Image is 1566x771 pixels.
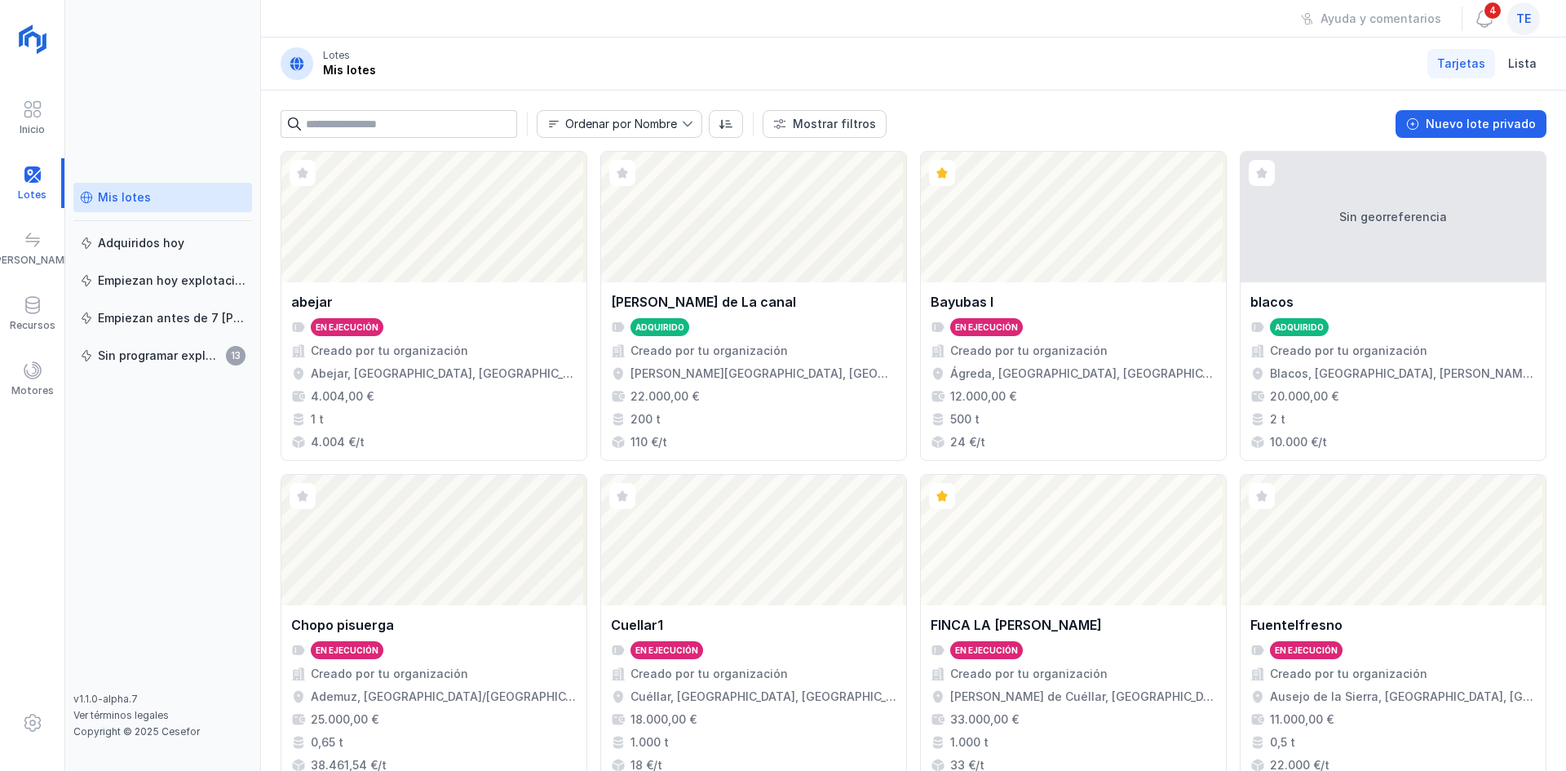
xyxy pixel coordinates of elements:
[98,273,246,289] div: Empiezan hoy explotación
[12,19,53,60] img: logoRight.svg
[950,434,985,450] div: 24 €/t
[1270,366,1536,382] div: Blacos, [GEOGRAPHIC_DATA], [PERSON_NAME][GEOGRAPHIC_DATA][PERSON_NAME], [GEOGRAPHIC_DATA]
[73,709,169,721] a: Ver términos legales
[281,151,587,461] a: abejarEn ejecuciónCreado por tu organizaciónAbejar, [GEOGRAPHIC_DATA], [GEOGRAPHIC_DATA][PERSON_N...
[630,711,697,728] div: 18.000,00 €
[10,319,55,332] div: Recursos
[600,151,907,461] a: [PERSON_NAME] de La canalAdquiridoCreado por tu organización[PERSON_NAME][GEOGRAPHIC_DATA], [GEOG...
[1275,645,1338,656] div: En ejecución
[611,615,663,635] div: Cuellar1
[1270,343,1427,359] div: Creado por tu organización
[950,366,1216,382] div: Ágreda, [GEOGRAPHIC_DATA], [GEOGRAPHIC_DATA][PERSON_NAME], [GEOGRAPHIC_DATA]
[323,62,376,78] div: Mis lotes
[73,725,252,738] div: Copyright © 2025 Cesefor
[1241,152,1546,282] div: Sin georreferencia
[311,666,468,682] div: Creado por tu organización
[537,111,682,137] span: Nombre
[1270,711,1334,728] div: 11.000,00 €
[611,292,796,312] div: [PERSON_NAME] de La canal
[950,689,1216,705] div: [PERSON_NAME] de Cuéllar, [GEOGRAPHIC_DATA], [GEOGRAPHIC_DATA][PERSON_NAME], [GEOGRAPHIC_DATA]
[1516,11,1531,27] span: te
[1270,388,1338,405] div: 20.000,00 €
[630,434,667,450] div: 110 €/t
[763,110,887,138] button: Mostrar filtros
[1270,689,1536,705] div: Ausejo de la Sierra, [GEOGRAPHIC_DATA], [GEOGRAPHIC_DATA][PERSON_NAME], [GEOGRAPHIC_DATA]
[630,411,661,428] div: 200 t
[73,304,252,333] a: Empiezan antes de 7 [PERSON_NAME]
[1270,666,1427,682] div: Creado por tu organización
[316,321,378,333] div: En ejecución
[98,189,151,206] div: Mis lotes
[20,123,45,136] div: Inicio
[323,49,350,62] div: Lotes
[311,711,378,728] div: 25.000,00 €
[98,310,246,326] div: Empiezan antes de 7 [PERSON_NAME]
[291,292,333,312] div: abejar
[950,388,1016,405] div: 12.000,00 €
[793,116,876,132] div: Mostrar filtros
[1426,116,1536,132] div: Nuevo lote privado
[1508,55,1537,72] span: Lista
[950,711,1019,728] div: 33.000,00 €
[73,183,252,212] a: Mis lotes
[11,384,54,397] div: Motores
[1250,615,1343,635] div: Fuentelfresno
[311,411,324,428] div: 1 t
[311,343,468,359] div: Creado por tu organización
[1240,151,1546,461] a: Sin georreferenciablacosAdquiridoCreado por tu organizaciónBlacos, [GEOGRAPHIC_DATA], [PERSON_NAM...
[1427,49,1495,78] a: Tarjetas
[1483,1,1502,20] span: 4
[931,615,1102,635] div: FINCA LA [PERSON_NAME]
[73,228,252,258] a: Adquiridos hoy
[630,689,896,705] div: Cuéllar, [GEOGRAPHIC_DATA], [GEOGRAPHIC_DATA][PERSON_NAME], [GEOGRAPHIC_DATA]
[955,321,1018,333] div: En ejecución
[1270,411,1285,428] div: 2 t
[226,346,246,366] span: 13
[311,388,374,405] div: 4.004,00 €
[73,341,252,370] a: Sin programar explotación13
[950,411,980,428] div: 500 t
[565,118,677,130] div: Ordenar por Nombre
[1290,5,1452,33] button: Ayuda y comentarios
[316,645,378,656] div: En ejecución
[630,666,788,682] div: Creado por tu organización
[635,645,698,656] div: En ejecución
[311,366,577,382] div: Abejar, [GEOGRAPHIC_DATA], [GEOGRAPHIC_DATA][PERSON_NAME], [GEOGRAPHIC_DATA]
[635,321,684,333] div: Adquirido
[920,151,1227,461] a: Bayubas IEn ejecuciónCreado por tu organizaciónÁgreda, [GEOGRAPHIC_DATA], [GEOGRAPHIC_DATA][PERSO...
[98,235,184,251] div: Adquiridos hoy
[1270,734,1295,751] div: 0,5 t
[931,292,993,312] div: Bayubas I
[311,689,577,705] div: Ademuz, [GEOGRAPHIC_DATA]/[GEOGRAPHIC_DATA], [GEOGRAPHIC_DATA], [GEOGRAPHIC_DATA]
[98,348,221,364] div: Sin programar explotación
[1320,11,1441,27] div: Ayuda y comentarios
[1275,321,1324,333] div: Adquirido
[950,666,1108,682] div: Creado por tu organización
[73,693,252,706] div: v1.1.0-alpha.7
[630,366,896,382] div: [PERSON_NAME][GEOGRAPHIC_DATA], [GEOGRAPHIC_DATA], [GEOGRAPHIC_DATA], [GEOGRAPHIC_DATA], [GEOGRAP...
[1498,49,1546,78] a: Lista
[73,266,252,295] a: Empiezan hoy explotación
[1250,292,1294,312] div: blacos
[950,734,989,751] div: 1.000 t
[1270,434,1327,450] div: 10.000 €/t
[1396,110,1546,138] button: Nuevo lote privado
[311,734,343,751] div: 0,65 t
[950,343,1108,359] div: Creado por tu organización
[630,343,788,359] div: Creado por tu organización
[1437,55,1485,72] span: Tarjetas
[311,434,365,450] div: 4.004 €/t
[630,388,699,405] div: 22.000,00 €
[630,734,669,751] div: 1.000 t
[291,615,394,635] div: Chopo pisuerga
[955,645,1018,656] div: En ejecución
